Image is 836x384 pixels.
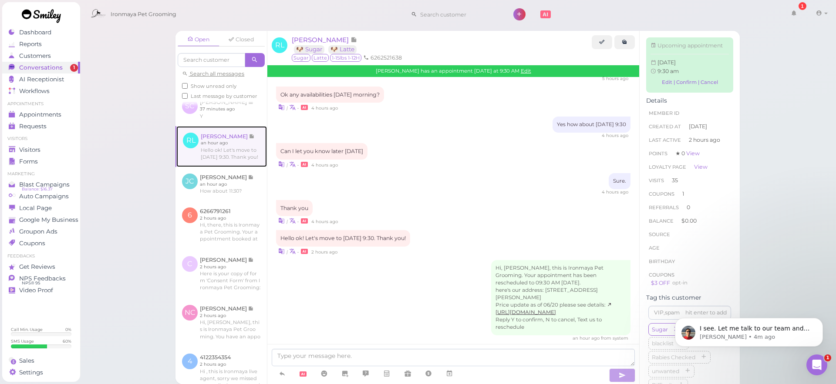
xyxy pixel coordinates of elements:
span: Balance: $16.37 [22,186,53,193]
span: [PERSON_NAME] has an appointment [DATE] at 9:30 AM [376,68,521,74]
span: 08/15/2025 01:18pm [573,335,601,341]
span: Birthday [649,258,675,264]
li: Feedbacks [2,253,80,259]
a: Reports [2,38,80,50]
span: Auto Campaigns [19,193,69,200]
a: Closed [220,33,262,46]
a: Google My Business [2,214,80,226]
div: Thank you [276,200,313,217]
span: 1-15lbs 1-12H [330,54,361,62]
li: Appointments [2,101,80,107]
i: | [287,162,288,168]
span: Sales [19,357,34,364]
i: | [287,105,288,111]
a: [URL][DOMAIN_NAME] [496,302,612,315]
a: Edit [521,68,531,74]
span: 08/15/2025 12:18pm [311,249,337,255]
span: $0.00 [681,217,697,224]
a: Workflows [2,85,80,97]
li: 0 [646,200,733,214]
span: Last Active [649,137,681,143]
a: Customers [2,50,80,62]
span: NPS® 95 [22,280,40,287]
span: Latte [312,54,329,62]
span: Requests [19,123,47,130]
a: Get Reviews [2,261,80,273]
a: AI Receptionist [2,73,80,85]
div: Tag this customer [646,294,733,301]
div: SMS Usage [11,338,34,344]
span: unwanted [650,368,681,374]
span: Appointments [19,111,61,118]
iframe: Intercom live chat [806,354,827,375]
span: Last message by customer [191,93,257,99]
span: Source [649,231,670,237]
span: 08/15/2025 09:35am [602,76,628,81]
li: Visitors [2,136,80,142]
a: Auto Campaigns [2,190,80,202]
a: 🐶 Latte [328,45,357,53]
span: 9:30 am [657,68,679,74]
input: Last message by customer [182,93,188,99]
div: Details [646,97,733,104]
div: Hi, [PERSON_NAME], this is Ironmaya Pet Grooming. Your appointment has been rescheduled to 09:30 ... [491,260,630,335]
span: Reports [19,40,42,48]
span: 08/15/2025 09:58am [602,189,628,195]
li: 35 [646,174,733,187]
a: Local Page [2,202,80,214]
span: Coupons [649,191,674,197]
span: Coupons [649,272,674,278]
div: Yes how about [DATE] 9:30 [553,117,630,133]
a: NPS Feedbacks NPS® 95 [2,273,80,284]
span: blacklist [650,340,675,347]
div: Can I let you know later [DATE] [276,143,367,160]
span: Conversations [19,64,63,71]
span: Forms [19,158,38,165]
div: • [276,247,630,256]
div: 0 % [65,327,71,332]
a: 🐶 Sugar [294,45,324,53]
a: Appointments [2,109,80,120]
a: Conversations 1 [2,62,80,73]
span: Visits [649,177,664,184]
span: Sugar [292,54,310,62]
a: Coupons [2,237,80,249]
span: Mon Aug 18 2025 09:30:00 GMT-0700 (Pacific Daylight Time) [657,59,676,66]
span: Video Proof [19,287,53,294]
span: Show unread only [191,83,236,89]
span: age [649,245,660,251]
a: [PERSON_NAME] 🐶 Sugar 🐶 Latte [292,36,361,53]
span: Customers [19,52,51,60]
a: Forms [2,156,80,167]
div: 1 [799,2,806,10]
span: 1 [824,354,831,361]
span: Points [649,150,667,157]
span: AI Receptionist [19,76,64,83]
span: Created At [649,124,681,130]
a: Edit | Confirm | Cancel [651,77,729,88]
input: Show unread only [182,83,188,89]
span: 08/15/2025 09:42am [311,105,338,111]
div: • [276,160,630,169]
a: Dashboard [2,27,80,38]
span: Local Page [19,204,52,212]
span: Workflows [19,87,50,95]
i: | [287,249,288,255]
a: Settings [2,367,80,378]
span: 08/15/2025 09:56am [602,133,628,138]
a: Search all messages [182,70,244,77]
div: • [276,103,630,112]
a: View [686,150,700,157]
a: View [694,164,708,170]
span: Sugar [650,326,670,333]
span: Visitors [19,146,40,154]
span: Blast Campaigns [19,181,70,188]
input: VIP,spam [648,306,731,320]
iframe: Intercom notifications message [662,300,836,361]
span: 1 [70,64,78,72]
span: Get Reviews [19,263,55,270]
a: Sales [2,355,80,367]
span: 08/15/2025 09:56am [311,162,338,168]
